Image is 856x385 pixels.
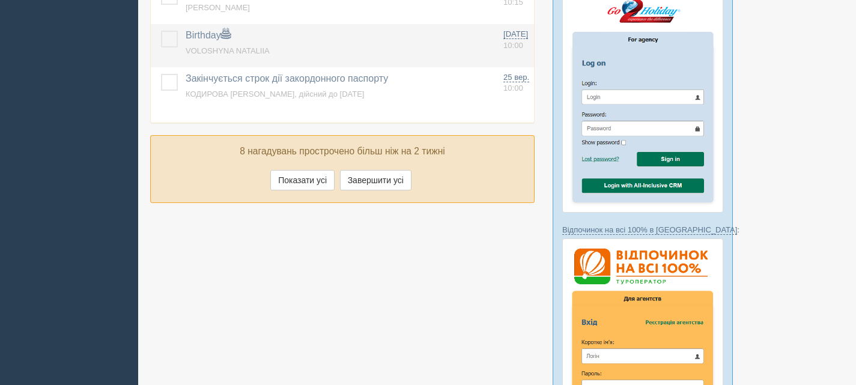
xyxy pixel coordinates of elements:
[340,170,411,190] button: Завершити усі
[186,89,364,99] a: КОДИРОВА [PERSON_NAME], дійсний до [DATE]
[562,224,723,235] p: :
[160,145,525,159] p: 8 нагадувань прострочено більш ніж на 2 тижні
[186,30,231,40] a: Birthday
[186,73,388,83] a: Закінчується строк дії закордонного паспорту
[503,29,528,39] span: [DATE]
[503,29,529,51] a: [DATE] 10:00
[186,46,270,55] a: VOLOSHYNA NATALIIA
[503,41,523,50] span: 10:00
[562,225,737,235] a: Відпочинок на всі 100% в [GEOGRAPHIC_DATA]
[270,170,335,190] button: Показати усі
[186,3,250,12] a: [PERSON_NAME]
[503,72,529,94] a: 25 вер. 10:00
[503,83,523,92] span: 10:00
[503,73,529,82] span: 25 вер.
